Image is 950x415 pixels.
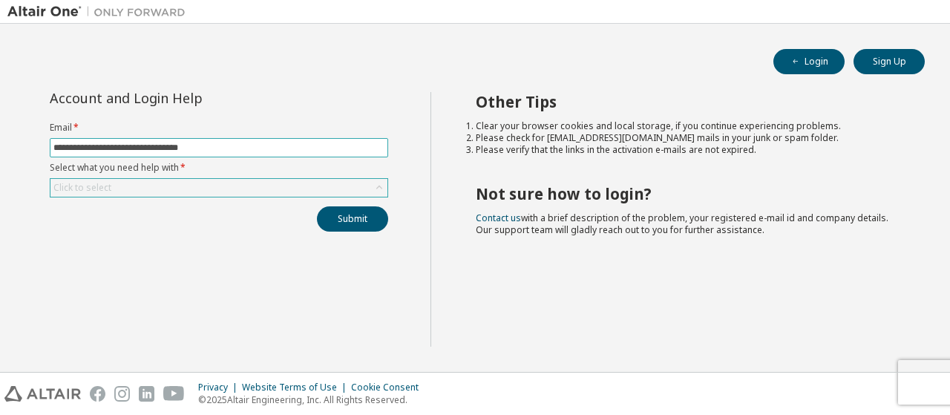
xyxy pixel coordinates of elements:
[476,212,521,224] a: Contact us
[476,212,888,236] span: with a brief description of the problem, your registered e-mail id and company details. Our suppo...
[139,386,154,402] img: linkedin.svg
[476,92,899,111] h2: Other Tips
[90,386,105,402] img: facebook.svg
[198,382,242,393] div: Privacy
[476,132,899,144] li: Please check for [EMAIL_ADDRESS][DOMAIN_NAME] mails in your junk or spam folder.
[7,4,193,19] img: Altair One
[50,162,388,174] label: Select what you need help with
[53,182,111,194] div: Click to select
[317,206,388,232] button: Submit
[476,184,899,203] h2: Not sure how to login?
[351,382,427,393] div: Cookie Consent
[198,393,427,406] p: © 2025 Altair Engineering, Inc. All Rights Reserved.
[476,144,899,156] li: Please verify that the links in the activation e-mails are not expired.
[476,120,899,132] li: Clear your browser cookies and local storage, if you continue experiencing problems.
[4,386,81,402] img: altair_logo.svg
[114,386,130,402] img: instagram.svg
[854,49,925,74] button: Sign Up
[163,386,185,402] img: youtube.svg
[50,92,321,104] div: Account and Login Help
[242,382,351,393] div: Website Terms of Use
[773,49,845,74] button: Login
[50,122,388,134] label: Email
[50,179,387,197] div: Click to select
